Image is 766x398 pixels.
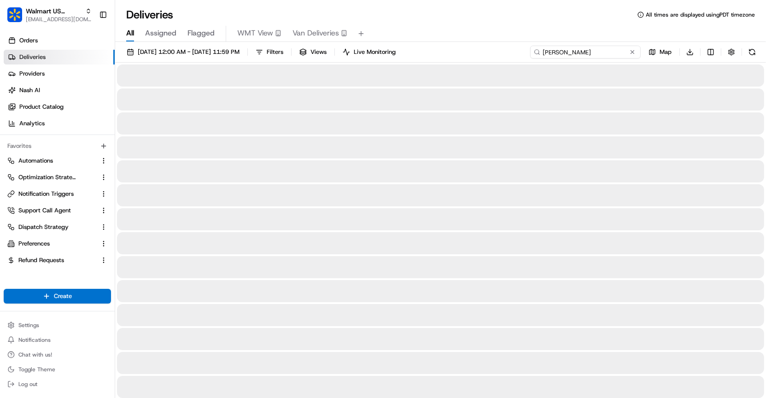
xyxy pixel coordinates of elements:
span: All [126,28,134,39]
button: Support Call Agent [4,203,111,218]
button: Create [4,289,111,304]
a: Dispatch Strategy [7,223,96,231]
span: Van Deliveries [292,28,339,39]
span: [DATE] 12:00 AM - [DATE] 11:59 PM [138,48,240,56]
span: Flagged [187,28,215,39]
a: Analytics [4,116,115,131]
span: Deliveries [19,53,46,61]
span: Analytics [19,119,45,128]
button: Log out [4,378,111,391]
span: WMT View [237,28,273,39]
input: Clear [24,59,152,69]
button: Refund Requests [4,253,111,268]
span: Nash AI [19,86,40,94]
span: Views [310,48,327,56]
button: Dispatch Strategy [4,220,111,234]
a: Powered byPylon [65,155,111,163]
span: Settings [18,322,39,329]
a: Providers [4,66,115,81]
input: Type to search [530,46,641,59]
button: Automations [4,153,111,168]
div: Start new chat [31,88,151,97]
div: 💻 [78,134,85,141]
a: Product Catalog [4,99,115,114]
h1: Deliveries [126,7,173,22]
button: Refresh [746,46,759,59]
a: Support Call Agent [7,206,96,215]
button: Walmart US StoresWalmart US Stores[EMAIL_ADDRESS][DOMAIN_NAME] [4,4,95,26]
button: Live Monitoring [339,46,400,59]
button: [DATE] 12:00 AM - [DATE] 11:59 PM [123,46,244,59]
a: Orders [4,33,115,48]
span: Chat with us! [18,351,52,358]
button: Map [644,46,676,59]
span: Providers [19,70,45,78]
button: Optimization Strategy [4,170,111,185]
span: Product Catalog [19,103,64,111]
span: Notifications [18,336,51,344]
button: Chat with us! [4,348,111,361]
a: Notification Triggers [7,190,96,198]
a: Nash AI [4,83,115,98]
span: Knowledge Base [18,133,70,142]
a: 💻API Documentation [74,129,152,146]
button: Notifications [4,334,111,346]
button: Start new chat [157,90,168,101]
span: Support Call Agent [18,206,71,215]
p: Welcome 👋 [9,36,168,51]
span: Toggle Theme [18,366,55,373]
img: Walmart US Stores [7,7,22,22]
div: Favorites [4,139,111,153]
span: Preferences [18,240,50,248]
button: Toggle Theme [4,363,111,376]
a: 📗Knowledge Base [6,129,74,146]
a: Automations [7,157,96,165]
span: Filters [267,48,283,56]
div: 📗 [9,134,17,141]
button: [EMAIL_ADDRESS][DOMAIN_NAME] [26,16,92,23]
a: Optimization Strategy [7,173,96,181]
button: Filters [251,46,287,59]
div: We're available if you need us! [31,97,117,104]
a: Preferences [7,240,96,248]
span: Create [54,292,72,300]
span: Live Monitoring [354,48,396,56]
button: Walmart US Stores [26,6,82,16]
span: API Documentation [87,133,148,142]
span: Log out [18,380,37,388]
button: Notification Triggers [4,187,111,201]
span: Automations [18,157,53,165]
span: Pylon [92,156,111,163]
a: Deliveries [4,50,115,64]
a: Refund Requests [7,256,96,264]
span: Notification Triggers [18,190,74,198]
img: 1736555255976-a54dd68f-1ca7-489b-9aae-adbdc363a1c4 [9,88,26,104]
span: Optimization Strategy [18,173,76,181]
button: Settings [4,319,111,332]
span: All times are displayed using PDT timezone [646,11,755,18]
span: Refund Requests [18,256,64,264]
span: Assigned [145,28,176,39]
img: Nash [9,9,28,27]
span: Map [660,48,672,56]
span: Dispatch Strategy [18,223,69,231]
span: Orders [19,36,38,45]
button: Preferences [4,236,111,251]
button: Views [295,46,331,59]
